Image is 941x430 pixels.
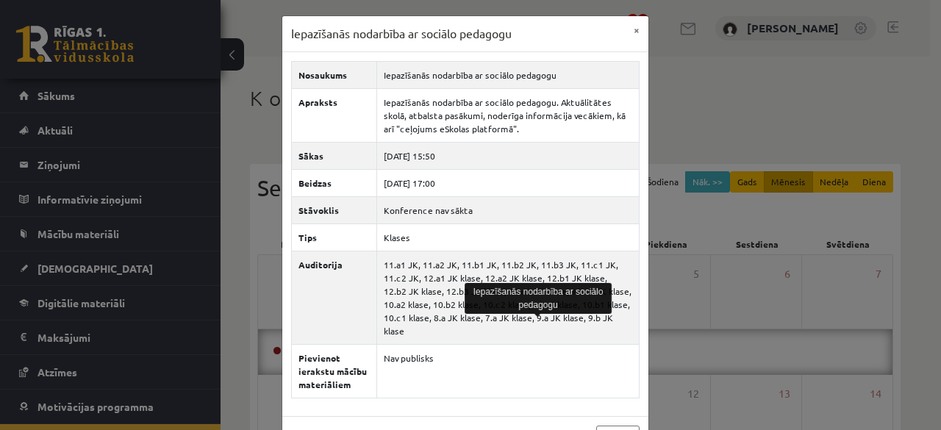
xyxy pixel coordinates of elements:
[291,251,376,344] th: Auditorija
[291,88,376,142] th: Apraksts
[376,344,639,398] td: Nav publisks
[465,283,612,314] div: Iepazīšanās nodarbība ar sociālo pedagogu
[625,16,648,44] button: ×
[291,142,376,169] th: Sākas
[291,169,376,196] th: Beidzas
[376,196,639,223] td: Konference nav sākta
[291,61,376,88] th: Nosaukums
[376,142,639,169] td: [DATE] 15:50
[376,251,639,344] td: 11.a1 JK, 11.a2 JK, 11.b1 JK, 11.b2 JK, 11.b3 JK, 11.c1 JK, 11.c2 JK, 12.a1 JK klase, 12.a2 JK kl...
[376,223,639,251] td: Klases
[376,169,639,196] td: [DATE] 17:00
[291,196,376,223] th: Stāvoklis
[291,344,376,398] th: Pievienot ierakstu mācību materiāliem
[376,61,639,88] td: Iepazīšanās nodarbība ar sociālo pedagogu
[376,88,639,142] td: Iepazīšanās nodarbība ar sociālo pedagogu. Aktuālitātes skolā, atbalsta pasākumi, noderīga inform...
[291,25,512,43] h3: Iepazīšanās nodarbība ar sociālo pedagogu
[291,223,376,251] th: Tips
